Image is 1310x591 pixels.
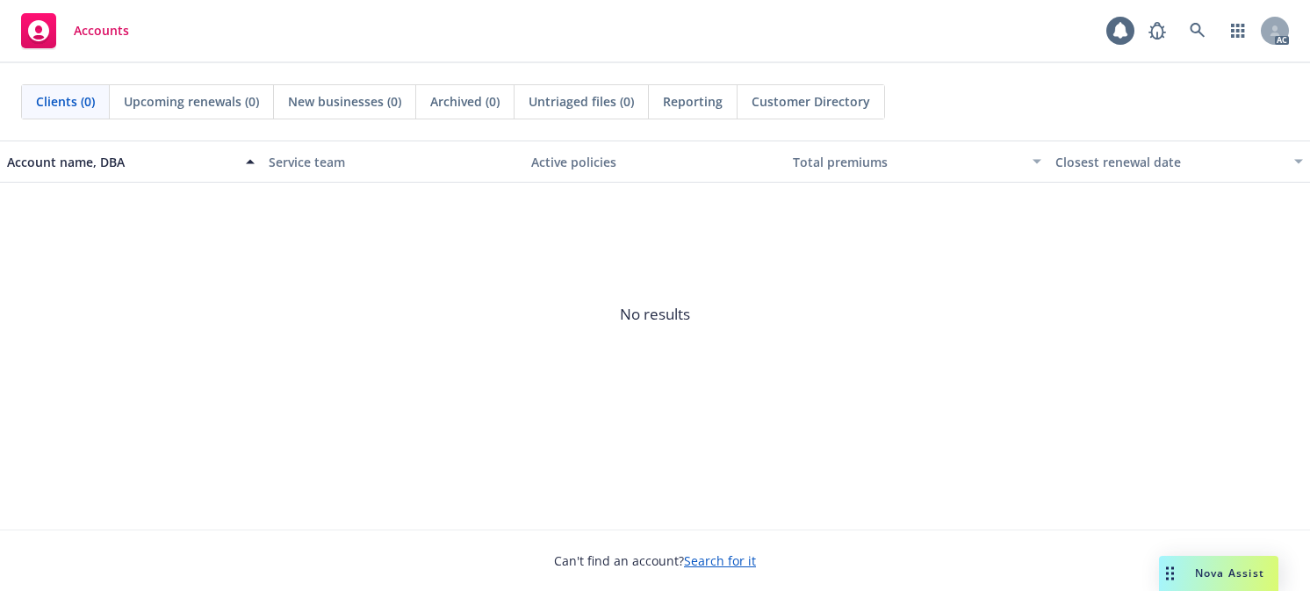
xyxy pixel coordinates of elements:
[531,153,779,171] div: Active policies
[684,552,756,569] a: Search for it
[752,92,870,111] span: Customer Directory
[529,92,634,111] span: Untriaged files (0)
[7,153,235,171] div: Account name, DBA
[74,24,129,38] span: Accounts
[786,141,1047,183] button: Total premiums
[269,153,516,171] div: Service team
[1180,13,1215,48] a: Search
[663,92,723,111] span: Reporting
[1159,556,1278,591] button: Nova Assist
[262,141,523,183] button: Service team
[288,92,401,111] span: New businesses (0)
[1048,141,1310,183] button: Closest renewal date
[1195,566,1264,580] span: Nova Assist
[793,153,1021,171] div: Total premiums
[554,551,756,570] span: Can't find an account?
[430,92,500,111] span: Archived (0)
[1055,153,1284,171] div: Closest renewal date
[1140,13,1175,48] a: Report a Bug
[124,92,259,111] span: Upcoming renewals (0)
[14,6,136,55] a: Accounts
[524,141,786,183] button: Active policies
[1159,556,1181,591] div: Drag to move
[1220,13,1256,48] a: Switch app
[36,92,95,111] span: Clients (0)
